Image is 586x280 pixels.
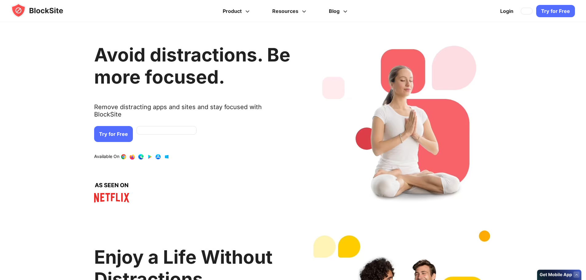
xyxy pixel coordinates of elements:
[94,154,119,160] text: Available On
[536,5,575,17] a: Try for Free
[11,3,75,18] img: blocksite-icon.5d769676.svg
[496,4,517,18] a: Login
[94,103,290,123] text: Remove distracting apps and sites and stay focused with BlockSite
[94,126,133,142] a: Try for Free
[94,44,290,88] h1: Avoid distractions. Be more focused.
